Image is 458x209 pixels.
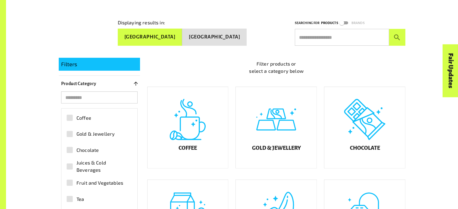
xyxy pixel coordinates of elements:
[321,20,338,26] p: Products
[252,145,301,151] h5: Gold & Jewellery
[76,159,129,174] span: Juices & Cold Beverages
[350,145,380,151] h5: Chocolate
[118,29,182,46] button: [GEOGRAPHIC_DATA]
[147,87,229,168] a: Coffee
[324,87,405,168] a: Chocolate
[76,146,99,154] span: Chocolate
[147,60,406,75] p: Filter products or select a category below
[59,78,140,89] button: Product Category
[61,60,138,68] p: Filters
[61,80,96,87] p: Product Category
[76,179,123,186] span: Fruit and Vegetables
[76,130,115,137] span: Gold & Jewellery
[76,114,91,121] span: Coffee
[235,87,317,168] a: Gold & Jewellery
[179,145,197,151] h5: Coffee
[182,29,247,46] button: [GEOGRAPHIC_DATA]
[351,20,365,26] p: Brands
[118,19,165,26] p: Displaying results in:
[76,195,84,203] span: Tea
[295,20,320,26] p: Searching for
